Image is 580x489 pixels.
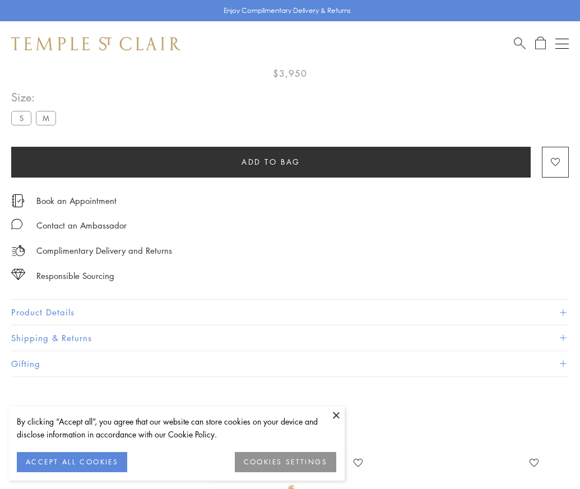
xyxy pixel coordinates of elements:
[11,325,569,351] button: Shipping & Returns
[555,37,569,50] button: Open navigation
[36,244,172,258] p: Complimentary Delivery and Returns
[514,36,526,50] a: Search
[11,111,31,125] label: S
[235,452,336,472] button: COOKIES SETTINGS
[11,88,61,106] span: Size:
[11,194,25,207] img: icon_appointment.svg
[17,452,127,472] button: ACCEPT ALL COOKIES
[535,36,546,50] a: Open Shopping Bag
[36,218,127,232] div: Contact an Ambassador
[224,5,351,16] p: Enjoy Complimentary Delivery & Returns
[36,269,114,283] div: Responsible Sourcing
[11,218,22,230] img: MessageIcon-01_2.svg
[17,415,336,441] div: By clicking “Accept all”, you agree that our website can store cookies on your device and disclos...
[242,156,300,168] span: Add to bag
[36,194,117,207] a: Book an Appointment
[11,269,25,280] img: icon_sourcing.svg
[36,111,56,125] label: M
[11,147,531,178] button: Add to bag
[11,300,569,325] button: Product Details
[11,351,569,376] button: Gifting
[11,37,180,50] img: Temple St. Clair
[273,66,307,81] span: $3,950
[11,244,25,258] img: icon_delivery.svg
